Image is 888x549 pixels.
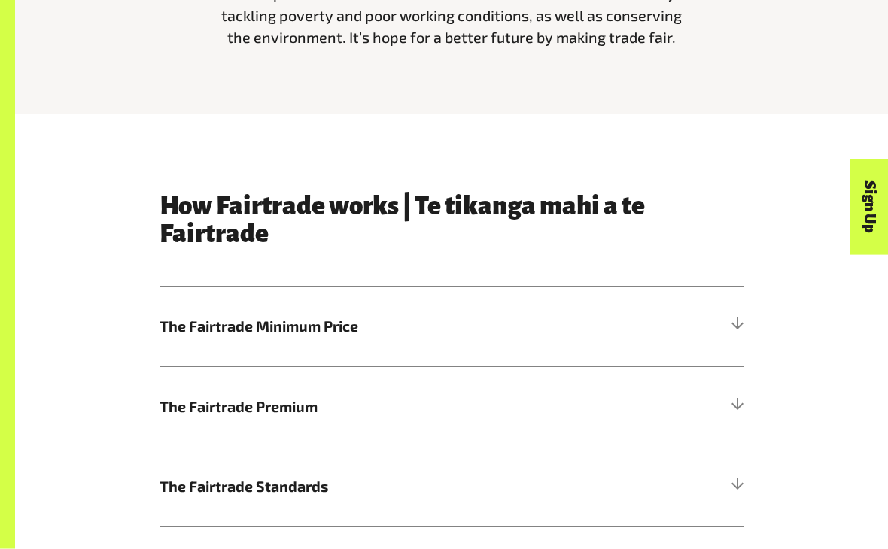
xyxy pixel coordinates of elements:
[160,316,598,338] span: The Fairtrade Minimum Price
[160,193,744,248] h3: How Fairtrade works | Te tikanga mahi a te Fairtrade
[160,396,598,419] span: The Fairtrade Premium
[160,476,598,499] span: The Fairtrade Standards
